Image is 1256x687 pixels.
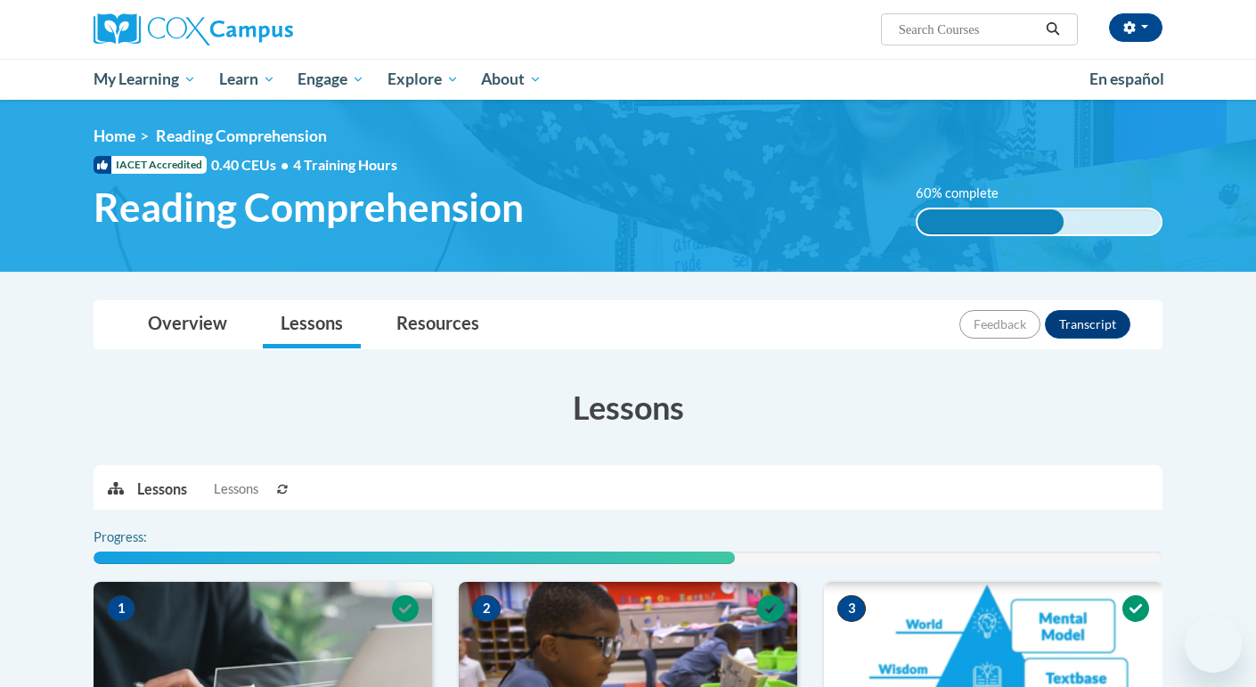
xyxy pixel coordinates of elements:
[130,301,245,348] a: Overview
[67,59,1189,100] div: Main menu
[918,209,1064,234] div: 60% complete
[82,59,208,100] a: My Learning
[472,595,501,622] span: 2
[94,69,196,90] span: My Learning
[219,69,275,90] span: Learn
[94,184,524,231] span: Reading Comprehension
[387,69,459,90] span: Explore
[208,59,287,100] a: Learn
[1089,70,1164,88] span: En español
[481,69,542,90] span: About
[94,385,1162,429] h3: Lessons
[1109,13,1162,42] button: Account Settings
[1040,19,1066,40] button: Search
[1045,310,1130,339] button: Transcript
[293,156,397,173] span: 4 Training Hours
[211,155,293,175] span: 0.40 CEUs
[298,69,364,90] span: Engage
[281,156,289,173] span: •
[379,301,497,348] a: Resources
[156,127,327,145] span: Reading Comprehension
[263,301,361,348] a: Lessons
[94,156,207,174] span: IACET Accredited
[916,184,1018,203] label: 60% complete
[94,13,432,45] a: Cox Campus
[470,59,554,100] a: About
[376,59,470,100] a: Explore
[897,19,1040,40] input: Search Courses
[837,595,866,622] span: 3
[959,310,1040,339] button: Feedback
[94,528,196,547] label: Progress:
[286,59,376,100] a: Engage
[107,595,135,622] span: 1
[137,479,187,499] p: Lessons
[1185,616,1242,673] iframe: Button to launch messaging window
[94,13,293,45] img: Cox Campus
[1078,61,1176,98] a: En español
[94,127,135,145] a: Home
[214,479,258,499] span: Lessons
